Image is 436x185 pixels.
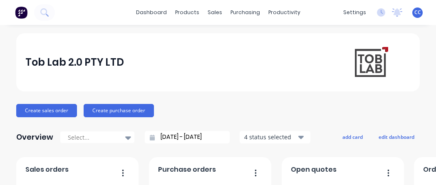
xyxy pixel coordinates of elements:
[16,129,53,146] div: Overview
[132,6,171,19] a: dashboard
[16,104,77,117] button: Create sales order
[203,6,226,19] div: sales
[352,45,389,80] img: Tob Lab 2.0 PTY LTD
[337,131,368,142] button: add card
[25,165,69,175] span: Sales orders
[171,6,203,19] div: products
[264,6,305,19] div: productivity
[240,131,310,143] button: 4 status selected
[291,165,337,175] span: Open quotes
[226,6,264,19] div: purchasing
[15,6,27,19] img: Factory
[158,165,216,175] span: Purchase orders
[244,133,297,141] div: 4 status selected
[339,6,370,19] div: settings
[25,54,124,71] div: Tob Lab 2.0 PTY LTD
[414,9,421,16] span: CC
[84,104,154,117] button: Create purchase order
[373,131,420,142] button: edit dashboard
